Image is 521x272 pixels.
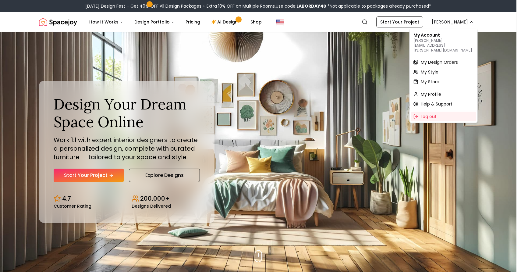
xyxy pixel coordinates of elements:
[421,113,437,120] span: Log out
[411,99,476,109] a: Help & Support
[421,69,438,75] span: My Style
[411,89,476,99] a: My Profile
[411,67,476,77] a: My Style
[411,77,476,87] a: My Store
[411,30,476,55] div: My Account
[421,91,441,97] span: My Profile
[421,101,452,107] span: Help & Support
[421,79,439,85] span: My Store
[409,29,478,123] div: [PERSON_NAME]
[421,59,458,65] span: My Design Orders
[413,38,474,53] p: [PERSON_NAME][EMAIL_ADDRESS][PERSON_NAME][DOMAIN_NAME]
[411,57,476,67] a: My Design Orders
